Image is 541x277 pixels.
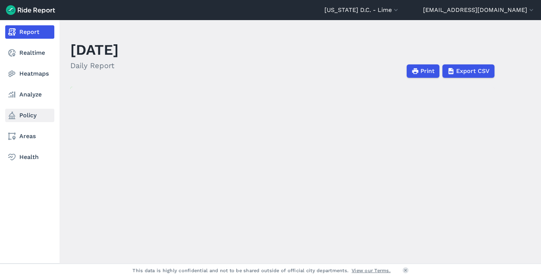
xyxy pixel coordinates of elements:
[5,150,54,164] a: Health
[5,130,54,143] a: Areas
[5,46,54,60] a: Realtime
[5,25,54,39] a: Report
[423,6,535,15] button: [EMAIL_ADDRESS][DOMAIN_NAME]
[5,67,54,80] a: Heatmaps
[70,60,119,71] h2: Daily Report
[456,67,490,76] span: Export CSV
[5,109,54,122] a: Policy
[407,64,439,78] button: Print
[352,267,391,274] a: View our Terms.
[324,6,400,15] button: [US_STATE] D.C. - Lime
[420,67,435,76] span: Print
[6,5,55,15] img: Ride Report
[5,88,54,101] a: Analyze
[70,39,119,60] h1: [DATE]
[442,64,494,78] button: Export CSV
